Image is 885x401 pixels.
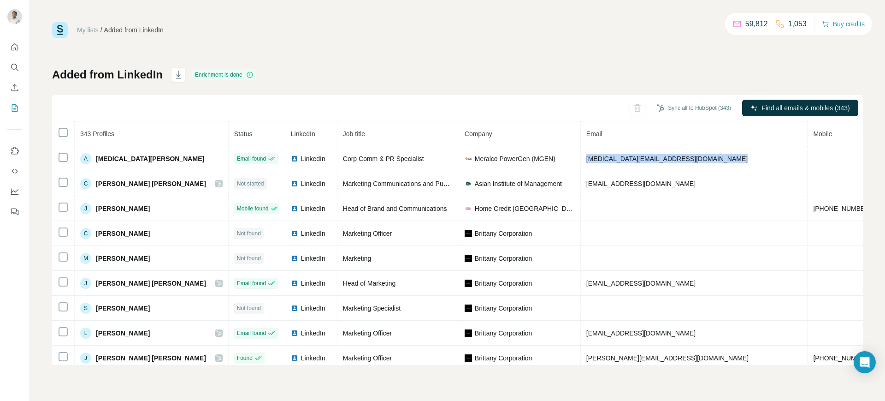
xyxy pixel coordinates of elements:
img: Surfe Logo [52,22,68,38]
span: Company [465,130,492,138]
span: [MEDICAL_DATA][PERSON_NAME] [96,154,204,163]
span: LinkedIn [291,130,315,138]
span: [PERSON_NAME] [PERSON_NAME] [96,279,206,288]
img: company-logo [465,280,472,287]
button: Quick start [7,39,22,55]
span: Marketing Specialist [343,305,401,312]
span: Email [586,130,602,138]
span: [PERSON_NAME] [96,254,150,263]
span: Marketing Communications and Public Relations Supervisor [343,180,514,187]
p: 1,053 [788,18,807,30]
button: Feedback [7,203,22,220]
span: [PERSON_NAME] [96,329,150,338]
span: [MEDICAL_DATA][EMAIL_ADDRESS][DOMAIN_NAME] [586,155,748,162]
span: [PHONE_NUMBER] [813,205,871,212]
span: [EMAIL_ADDRESS][DOMAIN_NAME] [586,280,696,287]
span: LinkedIn [301,154,325,163]
button: Use Surfe on LinkedIn [7,143,22,159]
button: Buy credits [822,18,865,30]
img: LinkedIn logo [291,280,298,287]
img: company-logo [465,155,472,162]
img: LinkedIn logo [291,255,298,262]
a: My lists [77,26,99,34]
span: Email found [237,329,266,337]
span: [PERSON_NAME] [96,229,150,238]
img: company-logo [465,329,472,337]
img: company-logo [465,180,472,187]
div: C [80,178,91,189]
img: LinkedIn logo [291,155,298,162]
span: Not started [237,180,264,188]
span: Not found [237,229,261,238]
span: Brittany Corporation [475,329,532,338]
span: [EMAIL_ADDRESS][DOMAIN_NAME] [586,329,696,337]
button: Sync all to HubSpot (343) [650,101,737,115]
span: Marketing [343,255,371,262]
img: LinkedIn logo [291,305,298,312]
img: company-logo [465,255,472,262]
span: [PERSON_NAME][EMAIL_ADDRESS][DOMAIN_NAME] [586,354,749,362]
li: / [100,25,102,35]
span: Brittany Corporation [475,353,532,363]
span: Corp Comm & PR Specialist [343,155,424,162]
button: Dashboard [7,183,22,200]
span: Asian Institute of Management [475,179,562,188]
span: [PERSON_NAME] [PERSON_NAME] [96,179,206,188]
span: Email found [237,155,266,163]
div: L [80,328,91,339]
span: Find all emails & mobiles (343) [761,103,850,113]
div: J [80,278,91,289]
span: LinkedIn [301,329,325,338]
div: A [80,153,91,164]
div: S [80,303,91,314]
span: Marketing Officer [343,230,392,237]
span: Meralco PowerGen (MGEN) [475,154,555,163]
img: LinkedIn logo [291,329,298,337]
button: Use Surfe API [7,163,22,180]
img: Avatar [7,9,22,24]
button: Search [7,59,22,76]
span: LinkedIn [301,204,325,213]
button: My lists [7,100,22,116]
span: LinkedIn [301,353,325,363]
span: [PHONE_NUMBER] [813,354,871,362]
span: Marketing Officer [343,354,392,362]
span: Head of Brand and Communications [343,205,447,212]
span: Brittany Corporation [475,279,532,288]
span: Status [234,130,253,138]
span: Mobile found [237,204,269,213]
img: company-logo [465,205,472,212]
div: Enrichment is done [192,69,256,80]
span: Not found [237,304,261,312]
img: company-logo [465,354,472,362]
span: Not found [237,254,261,263]
span: LinkedIn [301,229,325,238]
span: Brittany Corporation [475,304,532,313]
img: LinkedIn logo [291,205,298,212]
span: Job title [343,130,365,138]
span: Email found [237,279,266,287]
span: Home Credit [GEOGRAPHIC_DATA] [475,204,575,213]
img: company-logo [465,230,472,237]
span: Found [237,354,253,362]
span: Mobile [813,130,832,138]
span: LinkedIn [301,279,325,288]
span: Marketing Officer [343,329,392,337]
img: LinkedIn logo [291,354,298,362]
img: LinkedIn logo [291,180,298,187]
span: Head of Marketing [343,280,395,287]
p: 59,812 [745,18,768,30]
div: Open Intercom Messenger [854,351,876,373]
span: [PERSON_NAME] [PERSON_NAME] [96,353,206,363]
span: [PERSON_NAME] [96,304,150,313]
span: [EMAIL_ADDRESS][DOMAIN_NAME] [586,180,696,187]
span: 343 Profiles [80,130,114,138]
span: [PERSON_NAME] [96,204,150,213]
h1: Added from LinkedIn [52,67,163,82]
div: C [80,228,91,239]
div: J [80,203,91,214]
img: company-logo [465,305,472,312]
button: Find all emails & mobiles (343) [742,100,858,116]
div: M [80,253,91,264]
span: LinkedIn [301,179,325,188]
